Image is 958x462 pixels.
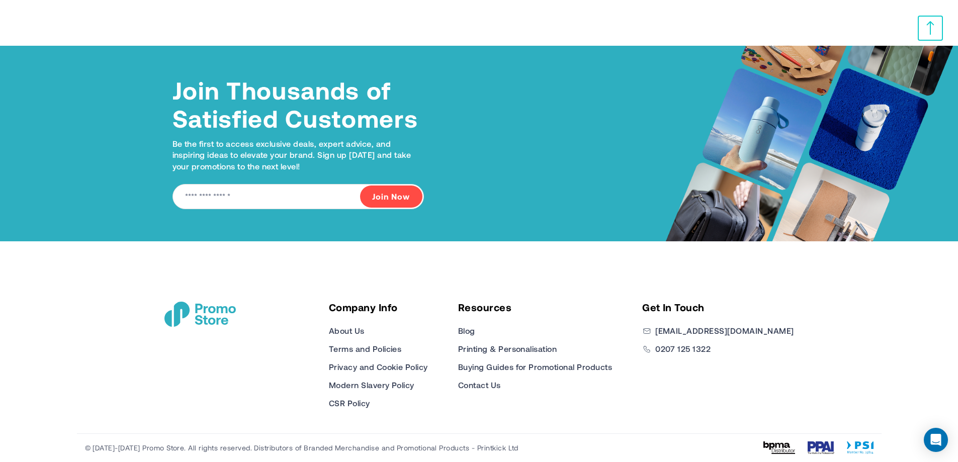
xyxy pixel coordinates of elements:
[172,76,424,132] h4: Join Thousands of Satisfied Customers
[655,343,711,355] a: 0207 125 1322
[329,343,402,355] a: Terms and Policies
[924,428,948,452] div: Open Intercom Messenger
[85,443,518,452] span: © [DATE]-[DATE] Promo Store. All rights reserved. Distributors of Branded Merchandise and Promoti...
[172,138,424,172] p: Be the first to access exclusive deals, expert advice, and inspiring ideas to elevate your brand....
[329,302,428,313] h5: Company Info
[329,379,414,391] a: Modern Slavery Policy
[642,302,794,313] h5: Get In Touch
[808,441,834,454] img: PPAI
[360,186,422,208] button: Join Now
[164,302,236,327] img: Promotional Merchandise
[329,325,365,337] a: About Us
[763,441,795,454] img: BPMA Distributor
[847,441,874,454] img: PSI
[642,327,651,335] img: Email
[329,361,428,373] a: Privacy and Cookie Policy
[458,302,612,313] h5: Resources
[655,325,794,337] a: [EMAIL_ADDRESS][DOMAIN_NAME]
[329,397,370,409] a: CSR Policy
[458,361,612,373] a: Buying Guides for Promotional Products
[458,325,475,337] a: Blog
[164,302,236,327] a: store logo
[458,343,557,355] a: Printing & Personalisation
[642,345,651,353] img: Phone
[458,379,501,391] a: Contact Us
